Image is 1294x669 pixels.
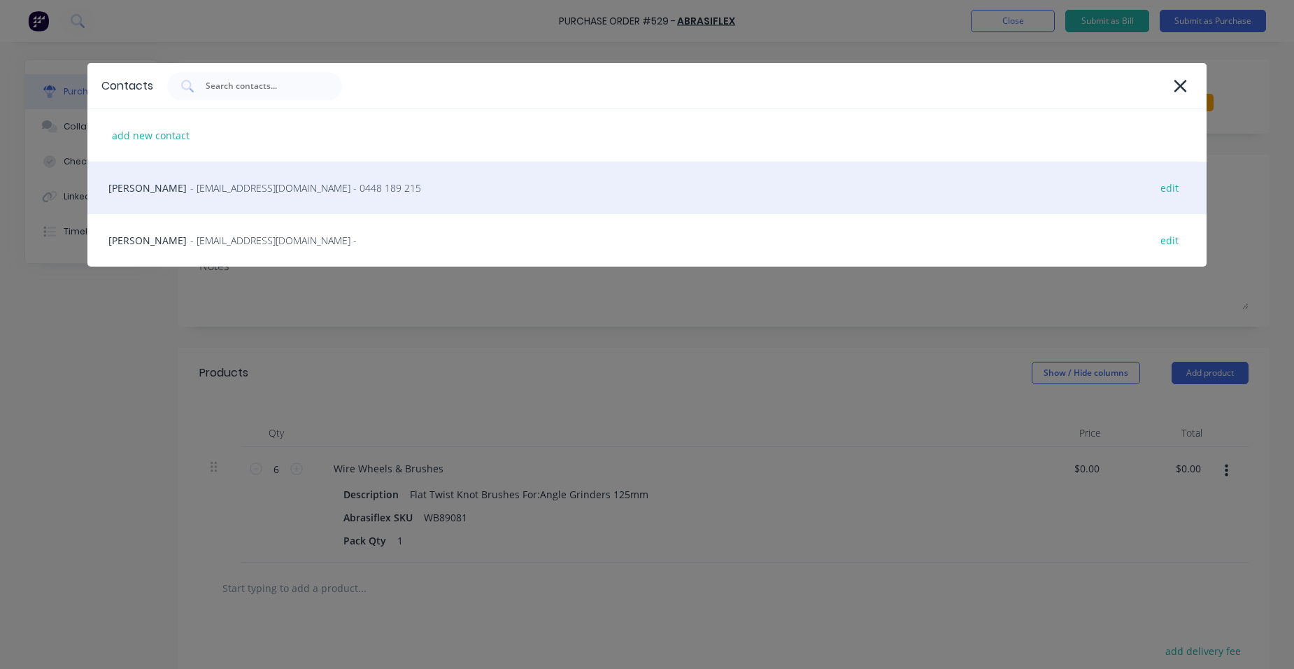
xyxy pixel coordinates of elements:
div: [PERSON_NAME] [87,214,1207,267]
div: edit [1153,177,1186,199]
div: edit [1153,230,1186,251]
div: [PERSON_NAME] [87,162,1207,214]
span: - [EMAIL_ADDRESS][DOMAIN_NAME] - 0448 189 215 [190,181,421,195]
span: - [EMAIL_ADDRESS][DOMAIN_NAME] - [190,233,357,248]
div: add new contact [105,125,197,146]
input: Search contacts... [204,79,320,93]
div: Contacts [101,78,153,94]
